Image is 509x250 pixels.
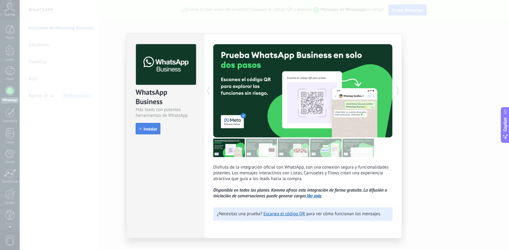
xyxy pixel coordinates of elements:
[306,211,381,217] span: para ver cómo funcionan los mensajes.
[263,211,305,217] a: Escanea el código QR
[136,87,195,107] div: WhatsApp Business
[310,139,342,157] img: tour_image_62c9952fc9cf984da8d1d2aa2c453724.png
[213,187,387,199] i: Disponible en todos los planes. Kommo ofrece esta integración de forma gratuita. La difusión o in...
[136,44,196,85] img: logo_main.png
[246,139,277,157] img: tour_image_cc27419dad425b0ae96c2716632553fa.png
[136,123,160,134] button: Instalar
[213,139,245,157] img: tour_image_7a4924cebc22ed9e3259523e50fe4fd6.png
[213,164,393,199] p: Disfruta de la integración oficial con WhatsApp, con una conexión segura y funcionalidades potent...
[278,139,309,157] img: tour_image_1009fe39f4f058b759f0df5a2b7f6f06.png
[136,107,195,118] div: Más leads con potentes herramientas de WhatsApp
[143,127,157,131] span: Instalar
[343,139,374,157] img: tour_image_cc377002d0016b7ebaeb4dbe65cb2175.png
[502,118,508,132] span: Copilot
[217,211,262,217] span: ¿Necesitas una prueba?
[307,193,322,199] a: Ver más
